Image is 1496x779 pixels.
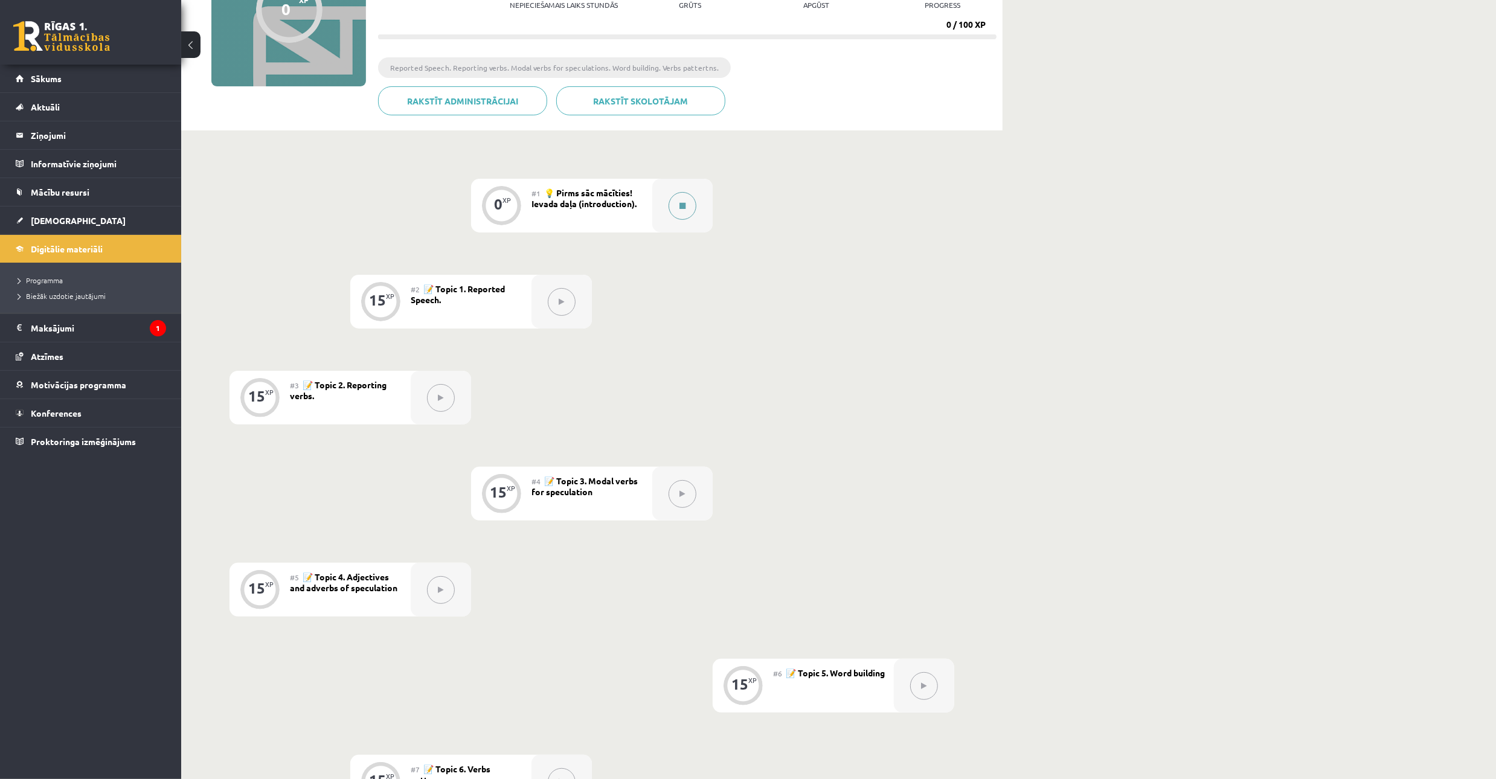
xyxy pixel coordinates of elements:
[16,178,166,206] a: Mācību resursi
[502,197,511,204] div: XP
[265,389,274,396] div: XP
[31,436,136,447] span: Proktoringa izmēģinājums
[16,399,166,427] a: Konferences
[31,243,103,254] span: Digitālie materiāli
[531,475,638,497] span: 📝 Topic 3. Modal verbs for speculation
[290,572,299,582] span: #5
[18,275,169,286] a: Programma
[386,293,394,300] div: XP
[16,150,166,178] a: Informatīvie ziņojumi
[16,121,166,149] a: Ziņojumi
[16,342,166,370] a: Atzīmes
[378,57,731,78] li: Reported Speech. Reporting verbs. Modal verbs for speculations. Word building. Verbs pattertns.
[18,275,63,285] span: Programma
[31,150,166,178] legend: Informatīvie ziņojumi
[16,207,166,234] a: [DEMOGRAPHIC_DATA]
[150,320,166,336] i: 1
[531,187,637,209] span: 💡 Pirms sāc mācīties! Ievada daļa (introduction).
[531,188,541,198] span: #1
[290,380,299,390] span: #3
[31,408,82,418] span: Konferences
[16,314,166,342] a: Maksājumi1
[16,93,166,121] a: Aktuāli
[31,101,60,112] span: Aktuāli
[925,1,960,9] p: progress
[494,199,502,210] div: 0
[731,679,748,690] div: 15
[31,215,126,226] span: [DEMOGRAPHIC_DATA]
[31,121,166,149] legend: Ziņojumi
[411,284,420,294] span: #2
[31,351,63,362] span: Atzīmes
[13,21,110,51] a: Rīgas 1. Tālmācības vidusskola
[531,476,541,486] span: #4
[31,187,89,197] span: Mācību resursi
[556,86,725,115] a: Rakstīt skolotājam
[248,583,265,594] div: 15
[803,1,829,9] p: apgūst
[248,391,265,402] div: 15
[31,73,62,84] span: Sākums
[290,571,397,593] span: 📝 Topic 4. Adjectives and adverbs of speculation
[31,314,166,342] legend: Maksājumi
[31,379,126,390] span: Motivācijas programma
[16,428,166,455] a: Proktoringa izmēģinājums
[510,1,618,9] p: Nepieciešamais laiks stundās
[16,235,166,263] a: Digitālie materiāli
[16,65,166,92] a: Sākums
[411,283,505,305] span: 📝 Topic 1. Reported Speech.
[265,581,274,588] div: XP
[378,86,547,115] a: Rakstīt administrācijai
[773,668,782,678] span: #6
[679,1,701,9] p: Grūts
[748,677,757,684] div: XP
[16,371,166,399] a: Motivācijas programma
[18,291,106,301] span: Biežāk uzdotie jautājumi
[507,485,515,492] div: XP
[18,290,169,301] a: Biežāk uzdotie jautājumi
[369,295,386,306] div: 15
[411,765,420,774] span: #7
[490,487,507,498] div: 15
[786,667,885,678] span: 📝 Topic 5. Word building
[290,379,387,401] span: 📝 Topic 2. Reporting verbs.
